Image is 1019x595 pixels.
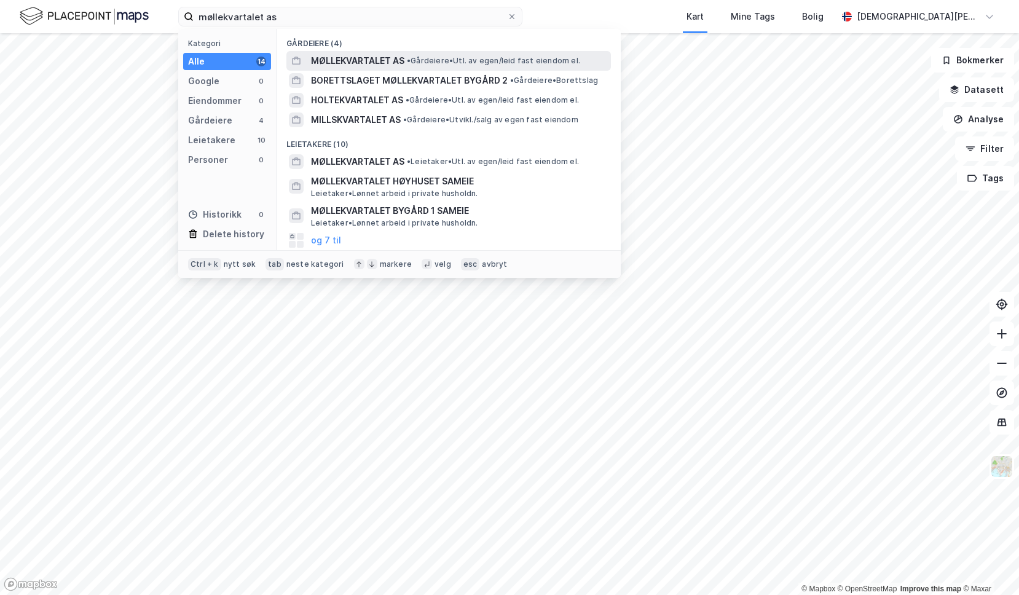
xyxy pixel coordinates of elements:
div: Kontrollprogram for chat [958,536,1019,595]
button: Datasett [939,77,1014,102]
div: Mine Tags [731,9,775,24]
button: Analyse [943,107,1014,132]
div: 0 [256,155,266,165]
span: HOLTEKVARTALET AS [311,93,403,108]
div: 0 [256,210,266,219]
span: Gårdeiere • Borettslag [510,76,598,85]
div: 10 [256,135,266,145]
div: Ctrl + k [188,258,221,270]
div: Kart [687,9,704,24]
div: 0 [256,76,266,86]
a: Improve this map [900,585,961,593]
div: [DEMOGRAPHIC_DATA][PERSON_NAME] [857,9,980,24]
span: • [407,157,411,166]
div: tab [266,258,284,270]
div: Historikk [188,207,242,222]
span: Leietaker • Lønnet arbeid i private husholdn. [311,189,478,199]
button: og 7 til [311,233,341,248]
a: Mapbox [801,585,835,593]
div: Google [188,74,219,89]
span: MØLLEKVARTALET HØYHUSET SAMEIE [311,174,606,189]
div: Personer [188,152,228,167]
span: MØLLEKVARTALET BYGÅRD 1 SAMEIE [311,203,606,218]
span: Gårdeiere • Utl. av egen/leid fast eiendom el. [407,56,580,66]
span: MILLSKVARTALET AS [311,112,401,127]
div: Delete history [203,227,264,242]
a: Mapbox homepage [4,577,58,591]
div: Leietakere (10) [277,130,621,152]
div: Gårdeiere (4) [277,29,621,51]
div: 14 [256,57,266,66]
div: esc [461,258,480,270]
img: logo.f888ab2527a4732fd821a326f86c7f29.svg [20,6,149,27]
div: 4 [256,116,266,125]
div: velg [435,259,451,269]
div: Eiendommer [188,93,242,108]
span: • [407,56,411,65]
div: Gårdeiere [188,113,232,128]
span: Gårdeiere • Utvikl./salg av egen fast eiendom [403,115,578,125]
span: Leietaker • Lønnet arbeid i private husholdn. [311,218,478,228]
span: Leietaker • Utl. av egen/leid fast eiendom el. [407,157,579,167]
input: Søk på adresse, matrikkel, gårdeiere, leietakere eller personer [194,7,507,26]
div: Bolig [802,9,824,24]
span: BORETTSLAGET MØLLEKVARTALET BYGÅRD 2 [311,73,508,88]
div: avbryt [482,259,507,269]
button: Tags [957,166,1014,191]
span: Gårdeiere • Utl. av egen/leid fast eiendom el. [406,95,579,105]
div: Alle [188,54,205,69]
div: Leietakere [188,133,235,148]
div: nytt søk [224,259,256,269]
div: neste kategori [286,259,344,269]
iframe: Chat Widget [958,536,1019,595]
a: OpenStreetMap [838,585,897,593]
div: 0 [256,96,266,106]
div: Kategori [188,39,271,48]
button: Filter [955,136,1014,161]
img: Z [990,455,1013,478]
span: MØLLEKVARTALET AS [311,154,404,169]
span: • [510,76,514,85]
span: • [406,95,409,104]
div: markere [380,259,412,269]
button: Bokmerker [931,48,1014,73]
span: MØLLEKVARTALET AS [311,53,404,68]
span: • [403,115,407,124]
